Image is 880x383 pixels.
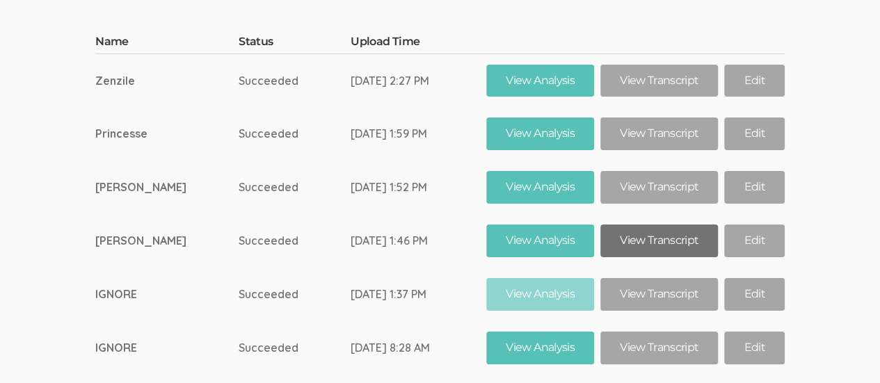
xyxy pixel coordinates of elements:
[486,171,594,204] a: View Analysis
[95,321,239,375] td: IGNORE
[600,225,718,257] a: View Transcript
[239,321,351,375] td: Succeeded
[810,316,880,383] iframe: Chat Widget
[724,117,784,150] a: Edit
[600,278,718,311] a: View Transcript
[95,34,239,54] th: Name
[239,214,351,268] td: Succeeded
[724,278,784,311] a: Edit
[724,65,784,97] a: Edit
[239,161,351,214] td: Succeeded
[600,171,718,204] a: View Transcript
[351,161,486,214] td: [DATE] 1:52 PM
[486,65,594,97] a: View Analysis
[600,117,718,150] a: View Transcript
[724,332,784,364] a: Edit
[351,268,486,321] td: [DATE] 1:37 PM
[486,278,594,311] a: View Analysis
[351,214,486,268] td: [DATE] 1:46 PM
[95,161,239,214] td: [PERSON_NAME]
[239,107,351,161] td: Succeeded
[351,34,486,54] th: Upload Time
[239,268,351,321] td: Succeeded
[95,54,239,107] td: Zenzile
[239,54,351,107] td: Succeeded
[486,117,594,150] a: View Analysis
[724,225,784,257] a: Edit
[486,225,594,257] a: View Analysis
[351,321,486,375] td: [DATE] 8:28 AM
[600,65,718,97] a: View Transcript
[95,107,239,161] td: Princesse
[95,268,239,321] td: IGNORE
[724,171,784,204] a: Edit
[486,332,594,364] a: View Analysis
[600,332,718,364] a: View Transcript
[239,34,351,54] th: Status
[95,214,239,268] td: [PERSON_NAME]
[351,54,486,107] td: [DATE] 2:27 PM
[351,107,486,161] td: [DATE] 1:59 PM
